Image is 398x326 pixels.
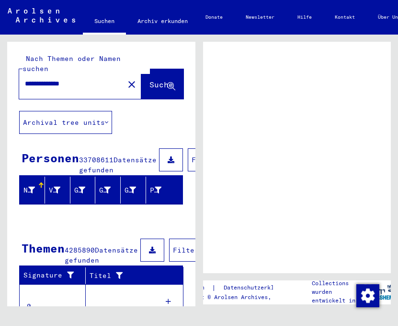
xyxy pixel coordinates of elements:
a: Archiv erkunden [126,10,199,33]
mat-header-cell: Geburtsdatum [121,177,146,204]
span: 33708611 [79,156,114,164]
img: Zustimmung ändern [356,284,379,307]
a: Newsletter [234,6,286,29]
div: Nachname [23,182,47,198]
a: Hilfe [286,6,323,29]
div: Titel [90,271,164,281]
a: Suchen [83,10,126,35]
div: Prisoner # [150,185,161,195]
a: Donate [194,6,234,29]
span: Datensätze gefunden [79,156,157,174]
span: Filter [173,246,199,254]
mat-label: Nach Themen oder Namen suchen [23,54,121,73]
img: Arolsen_neg.svg [8,8,75,23]
div: Themen [22,240,65,257]
mat-header-cell: Prisoner # [146,177,182,204]
div: Personen [22,149,79,167]
p: wurden entwickelt in Partnerschaft mit [312,288,367,322]
mat-header-cell: Vorname [45,177,70,204]
p: Copyright © Arolsen Archives, 2021 [174,293,302,302]
div: Vorname [49,182,72,198]
span: Suche [149,80,173,89]
button: Archival tree units [19,111,112,134]
div: Vorname [49,185,60,195]
mat-header-cell: Geburt‏ [95,177,121,204]
div: | [174,283,302,293]
div: Geburtsname [74,185,86,195]
mat-header-cell: Geburtsname [70,177,96,204]
div: Geburtsdatum [125,185,136,195]
span: 4285890 [65,246,95,254]
button: Clear [122,74,141,94]
div: Geburt‏ [99,182,123,198]
a: Kontakt [323,6,366,29]
span: Filter [192,156,217,164]
mat-icon: close [126,79,137,90]
div: Geburtsname [74,182,98,198]
div: Geburtsdatum [125,182,148,198]
button: Filter [188,148,221,171]
div: Titel [90,268,174,283]
mat-header-cell: Nachname [20,177,45,204]
div: Signature [23,268,88,283]
div: Nachname [23,185,35,195]
div: Geburt‏ [99,185,111,195]
div: Prisoner # [150,182,173,198]
button: Filter [169,239,203,262]
div: Signature [23,270,78,280]
button: Suche [141,69,183,99]
a: Datenschutzerklärung [216,283,302,293]
span: Datensätze gefunden [65,246,138,265]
